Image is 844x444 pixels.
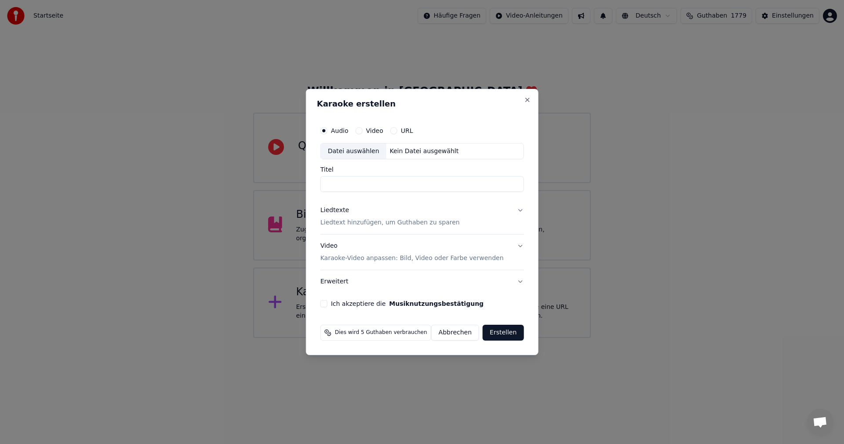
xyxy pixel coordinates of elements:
label: Video [366,128,383,134]
button: LiedtexteLiedtext hinzufügen, um Guthaben zu sparen [320,199,524,235]
p: Karaoke-Video anpassen: Bild, Video oder Farbe verwenden [320,254,504,263]
button: Ich akzeptiere die [389,301,484,307]
button: Erstellen [483,325,524,341]
span: Dies wird 5 Guthaben verbrauchen [335,329,427,336]
button: Erweitert [320,270,524,293]
label: Titel [320,167,524,173]
div: Datei auswählen [321,143,386,159]
h2: Karaoke erstellen [317,100,527,108]
div: Liedtexte [320,206,349,215]
button: VideoKaraoke-Video anpassen: Bild, Video oder Farbe verwenden [320,235,524,270]
div: Video [320,242,504,263]
p: Liedtext hinzufügen, um Guthaben zu sparen [320,219,460,228]
label: URL [401,128,413,134]
label: Ich akzeptiere die [331,301,484,307]
div: Kein Datei ausgewählt [386,147,462,156]
label: Audio [331,128,349,134]
button: Abbrechen [431,325,479,341]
